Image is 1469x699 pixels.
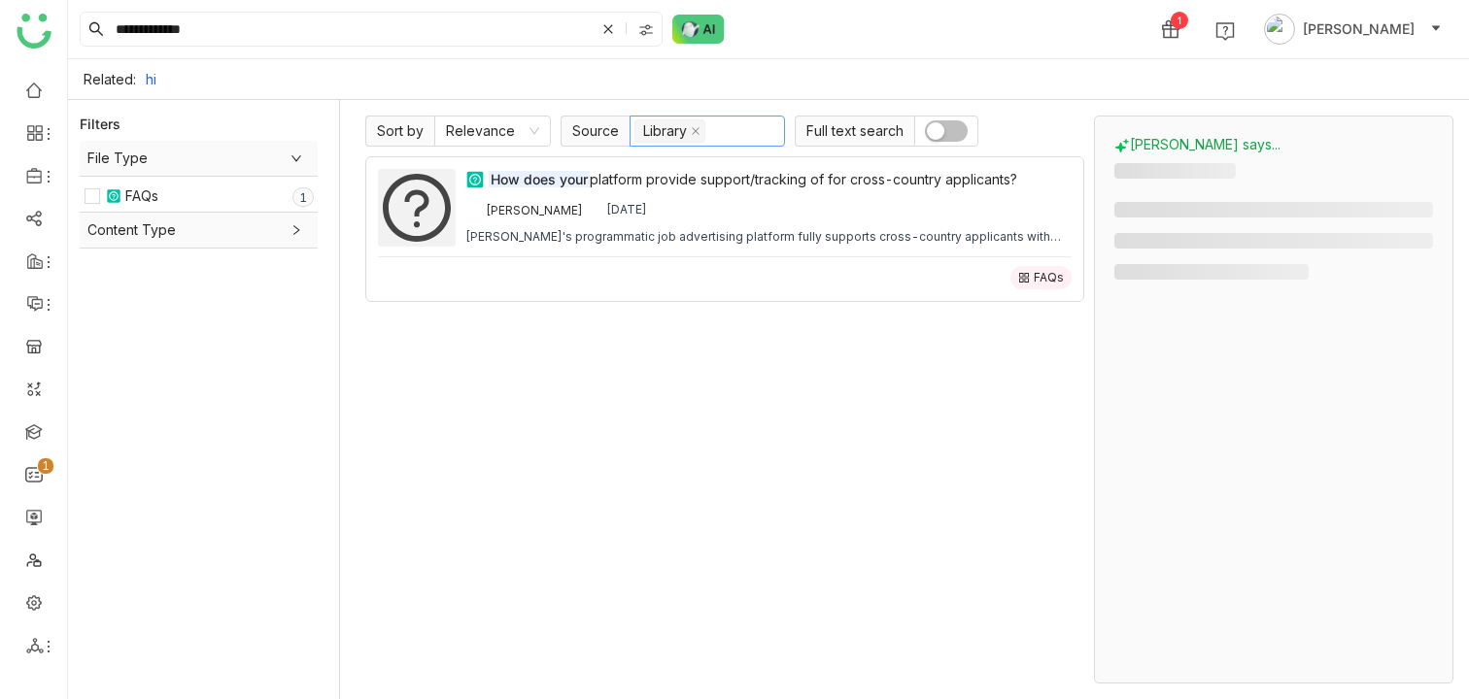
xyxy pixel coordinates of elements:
div: platform provide support/tracking of for cross-country applicants? [489,169,1072,190]
img: objections.svg [106,188,121,204]
a: hi [146,71,156,87]
img: ask-buddy-normal.svg [672,15,725,44]
span: [PERSON_NAME] says... [1114,136,1281,152]
div: FAQs [125,185,158,207]
span: Full text search [795,116,914,147]
img: objections.svg [465,170,485,189]
div: [DATE] [606,202,647,217]
img: search-type.svg [638,22,654,38]
span: Sort by [365,116,434,147]
div: Content Type [80,213,318,248]
nz-select-item: Relevance [446,116,539,146]
button: [PERSON_NAME] [1260,14,1446,45]
a: How does yourplatform provide support/tracking of for cross-country applicants? [489,169,1072,190]
em: How does your [489,171,590,187]
p: 1 [299,188,307,208]
div: FAQs [1034,270,1064,285]
img: avatar [1264,14,1295,45]
div: [PERSON_NAME] [486,203,583,217]
div: File Type [80,141,318,176]
img: 684a9b3fde261c4b36a3d19f [465,202,481,217]
div: Library [643,120,687,142]
div: Related: [84,71,136,87]
div: 1 [1171,12,1188,29]
div: [PERSON_NAME]'s programmatic job advertising platform fully supports cross-country applicants wit... [465,229,1072,245]
img: help.svg [1215,21,1235,41]
span: Source [561,116,630,147]
div: Filters [80,115,120,134]
nz-select-item: Library [634,119,705,143]
nz-badge-sup: 1 [38,458,53,474]
span: Content Type [87,219,310,241]
img: logo [17,14,51,49]
span: [PERSON_NAME] [1303,18,1415,40]
img: buddy-says [1114,138,1130,153]
span: File Type [87,148,310,169]
p: 1 [42,456,50,476]
img: How does your platform provide support/tracking of for cross-country applicants? [378,169,456,247]
nz-badge-sup: 1 [292,187,314,207]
